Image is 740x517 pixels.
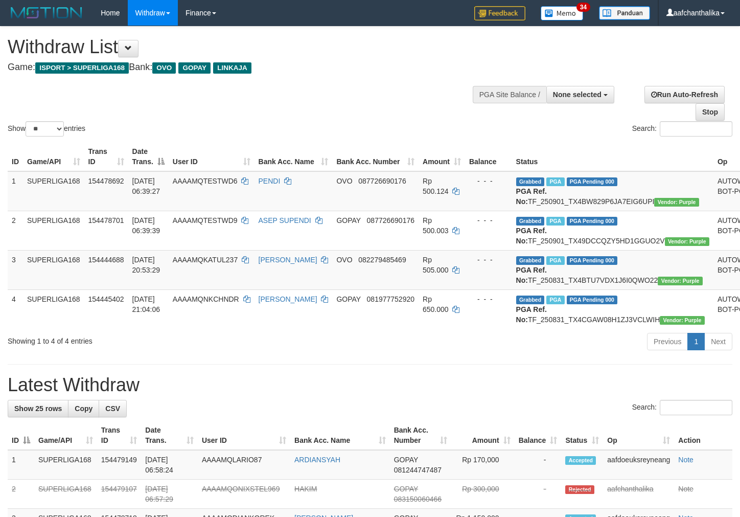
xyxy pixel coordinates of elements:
[394,456,418,464] span: GOPAY
[88,177,124,185] span: 154478692
[451,421,514,450] th: Amount: activate to sort column ascending
[8,211,23,250] td: 2
[8,480,34,509] td: 2
[599,6,650,20] img: panduan.png
[141,480,198,509] td: [DATE] 06:57:29
[213,62,251,74] span: LINKAJA
[75,404,92,413] span: Copy
[632,400,732,415] label: Search:
[34,450,97,480] td: SUPERLIGA168
[358,256,406,264] span: Copy 082279485469 to clipboard
[8,421,34,450] th: ID: activate to sort column descending
[660,121,732,137] input: Search:
[35,62,129,74] span: ISPORT > SUPERLIGA168
[358,177,406,185] span: Copy 087726690176 to clipboard
[34,421,97,450] th: Game/API: activate to sort column ascending
[516,305,547,324] b: PGA Ref. No:
[198,480,290,509] td: AAAAMQONIXSTEL969
[516,187,547,206] b: PGA Ref. No:
[567,296,618,304] span: PGA Pending
[674,421,732,450] th: Action
[603,421,674,450] th: Op: activate to sort column ascending
[654,198,699,207] span: Vendor URL: https://trx4.1velocity.biz
[178,62,211,74] span: GOPAY
[516,296,545,304] span: Grabbed
[546,86,614,103] button: None selected
[512,142,713,171] th: Status
[259,177,281,185] a: PENDI
[541,6,584,20] img: Button%20Memo.svg
[23,250,84,289] td: SUPERLIGA168
[336,216,360,224] span: GOPAY
[88,256,124,264] span: 154444688
[512,211,713,250] td: TF_250901_TX49DCCQZY5HD1GGUO2V
[8,142,23,171] th: ID
[567,217,618,226] span: PGA Pending
[173,216,238,224] span: AAAAMQTESTWD9
[469,215,508,226] div: - - -
[8,450,34,480] td: 1
[8,375,732,395] h1: Latest Withdraw
[567,256,618,265] span: PGA Pending
[8,171,23,211] td: 1
[8,5,85,20] img: MOTION_logo.png
[516,217,545,226] span: Grabbed
[660,316,704,325] span: Vendor URL: https://trx4.1velocity.biz
[469,176,508,186] div: - - -
[687,333,705,350] a: 1
[660,400,732,415] input: Search:
[8,289,23,329] td: 4
[546,296,564,304] span: Marked by aafchhiseyha
[394,466,442,474] span: Copy 081244747487 to clipboard
[132,256,160,274] span: [DATE] 20:53:29
[169,142,255,171] th: User ID: activate to sort column ascending
[198,450,290,480] td: AAAAMQLARIO87
[152,62,176,74] span: OVO
[561,421,603,450] th: Status: activate to sort column ascending
[565,485,594,494] span: Rejected
[336,295,360,303] span: GOPAY
[367,295,414,303] span: Copy 081977752920 to clipboard
[469,294,508,304] div: - - -
[469,255,508,265] div: - - -
[678,485,693,493] a: Note
[14,404,62,413] span: Show 25 rows
[678,456,693,464] a: Note
[23,289,84,329] td: SUPERLIGA168
[644,86,725,103] a: Run Auto-Refresh
[8,250,23,289] td: 3
[647,333,688,350] a: Previous
[546,177,564,186] span: Marked by aafmaleo
[367,216,414,224] span: Copy 087726690176 to clipboard
[603,480,674,509] td: aafchanthalika
[546,217,564,226] span: Marked by aafmaleo
[567,177,618,186] span: PGA Pending
[8,400,68,417] a: Show 25 rows
[255,142,333,171] th: Bank Acc. Name: activate to sort column ascending
[8,37,483,57] h1: Withdraw List
[198,421,290,450] th: User ID: activate to sort column ascending
[26,121,64,137] select: Showentries
[516,227,547,245] b: PGA Ref. No:
[88,216,124,224] span: 154478701
[259,295,317,303] a: [PERSON_NAME]
[294,485,317,493] a: HAKIM
[546,256,564,265] span: Marked by aafsoycanthlai
[632,121,732,137] label: Search:
[576,3,590,12] span: 34
[132,216,160,235] span: [DATE] 06:39:39
[259,256,317,264] a: [PERSON_NAME]
[423,177,449,195] span: Rp 500.124
[390,421,452,450] th: Bank Acc. Number: activate to sort column ascending
[419,142,465,171] th: Amount: activate to sort column ascending
[515,480,562,509] td: -
[516,266,547,284] b: PGA Ref. No:
[515,450,562,480] td: -
[173,256,238,264] span: AAAAMQKATUL237
[23,211,84,250] td: SUPERLIGA168
[173,177,238,185] span: AAAAMQTESTWD6
[665,237,709,246] span: Vendor URL: https://trx4.1velocity.biz
[704,333,732,350] a: Next
[84,142,128,171] th: Trans ID: activate to sort column ascending
[141,450,198,480] td: [DATE] 06:58:24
